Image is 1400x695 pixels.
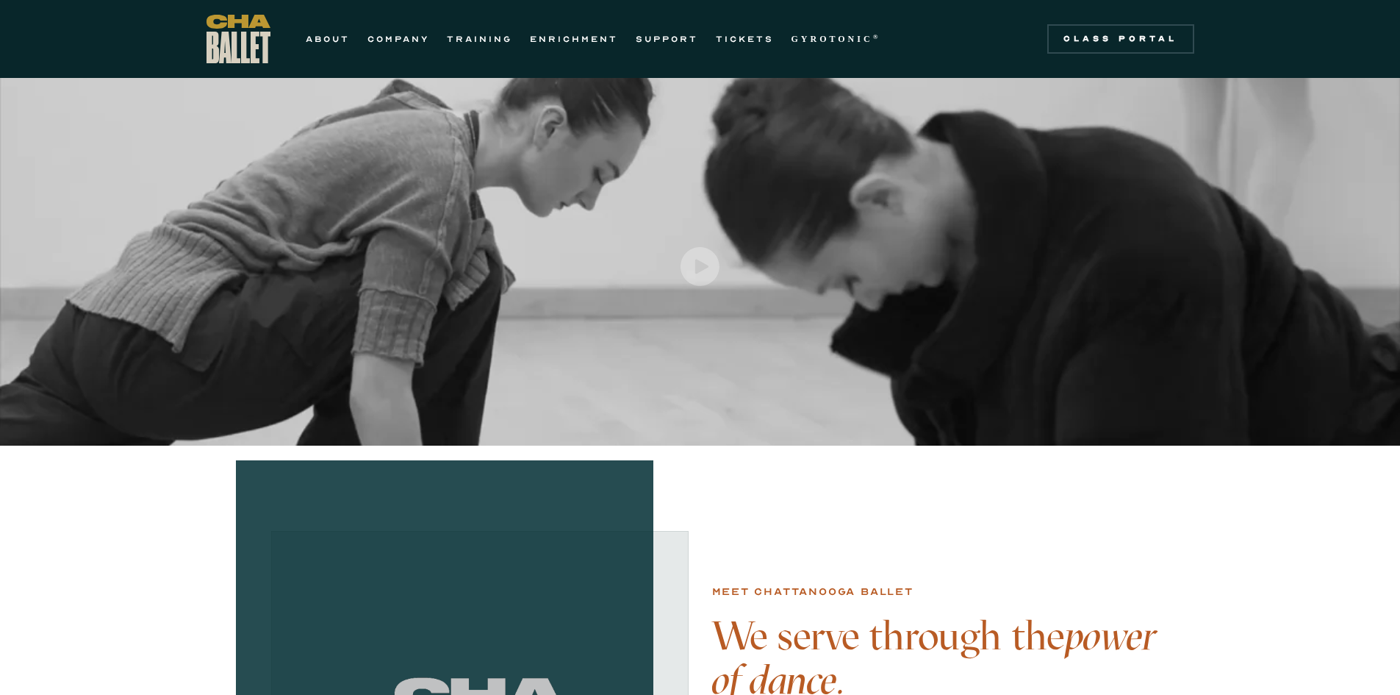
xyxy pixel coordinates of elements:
div: Meet chattanooga ballet [712,583,913,601]
sup: ® [873,33,881,40]
a: ENRICHMENT [530,30,618,48]
a: home [207,15,270,63]
a: TRAINING [447,30,512,48]
a: SUPPORT [636,30,698,48]
div: Class Portal [1056,33,1185,45]
strong: GYROTONIC [791,34,873,44]
a: ABOUT [306,30,350,48]
a: TICKETS [716,30,774,48]
a: GYROTONIC® [791,30,881,48]
a: COMPANY [367,30,429,48]
a: Class Portal [1047,24,1194,54]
